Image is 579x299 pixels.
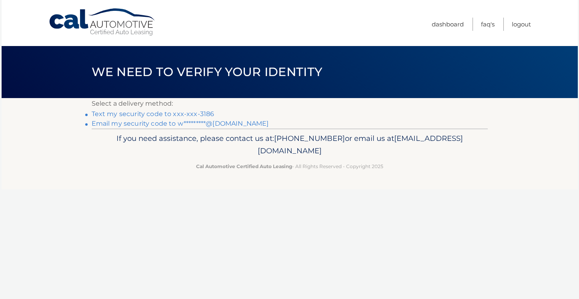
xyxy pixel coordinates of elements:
p: If you need assistance, please contact us at: or email us at [97,132,483,158]
a: Cal Automotive [48,8,156,36]
a: Logout [512,18,531,31]
span: We need to verify your identity [92,64,323,79]
a: Dashboard [432,18,464,31]
p: Select a delivery method: [92,98,488,109]
a: Email my security code to w*********@[DOMAIN_NAME] [92,120,269,127]
a: FAQ's [481,18,495,31]
a: Text my security code to xxx-xxx-3186 [92,110,214,118]
strong: Cal Automotive Certified Auto Leasing [196,163,292,169]
p: - All Rights Reserved - Copyright 2025 [97,162,483,171]
span: [PHONE_NUMBER] [274,134,345,143]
